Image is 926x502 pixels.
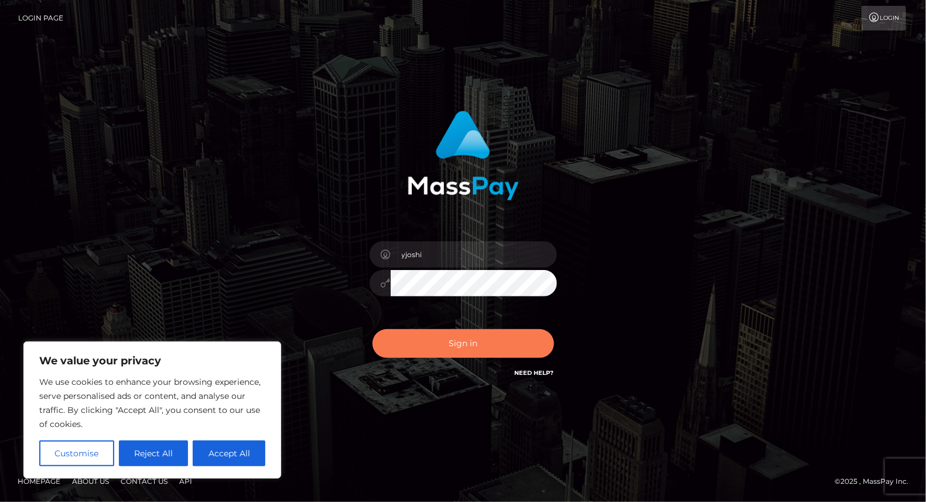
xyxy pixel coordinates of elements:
a: Contact Us [116,472,172,490]
img: MassPay Login [408,111,519,200]
div: We value your privacy [23,342,281,479]
a: Homepage [13,472,65,490]
a: About Us [67,472,114,490]
div: © 2025 , MassPay Inc. [835,475,917,488]
button: Sign in [373,329,554,358]
p: We use cookies to enhance your browsing experience, serve personalised ads or content, and analys... [39,375,265,431]
button: Accept All [193,440,265,466]
button: Reject All [119,440,189,466]
a: Login Page [18,6,63,30]
p: We value your privacy [39,354,265,368]
button: Customise [39,440,114,466]
a: Login [862,6,906,30]
a: Need Help? [515,369,554,377]
input: Username... [391,241,557,268]
a: API [175,472,197,490]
